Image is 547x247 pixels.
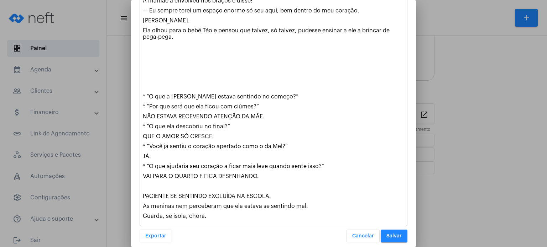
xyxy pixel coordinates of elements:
[347,230,380,242] button: Cancelar
[143,93,404,100] p: * “O que a [PERSON_NAME] estava sentindo no começo?”
[140,230,172,242] button: Exportar
[143,17,404,24] p: [PERSON_NAME].
[143,153,404,160] p: JÁ.
[143,123,404,130] p: * “O que ela descobriu no final?”
[143,113,404,120] p: NÃO ESTAVA RECEVENDO ATENÇÃO DA MÃE.
[143,7,404,14] p: — Eu sempre terei um espaço enorme só seu aqui, bem dentro do meu coração.
[143,103,404,110] p: * “Por que será que ela ficou com ciúmes?”
[143,27,404,40] p: Ela olhou para o bebê Téo e pensou que talvez, só talvez, pudesse ensinar a ele a brincar de pega...
[143,203,404,209] p: As meninas nem perceberam que ela estava se sentindo mal.
[143,133,404,140] p: QUE O AMOR SÓ CRESCE.
[143,193,404,199] p: PACIENTE SE SENTINDO EXCLUÍDA NA ESCOLA.
[143,143,404,150] p: * “Você já sentiu o coração apertado como o da Mel?”
[386,233,402,238] span: Salvar
[143,173,404,179] p: VAI PARA O QUARTO E FICA DESENHANDO.
[381,230,407,242] button: Salvar
[145,233,166,238] span: Exportar
[143,163,404,170] p: * “O que ajudaria seu coração a ficar mais leve quando sente isso?”
[143,213,404,219] p: Guarda, se isola, chora.
[352,233,374,238] span: Cancelar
